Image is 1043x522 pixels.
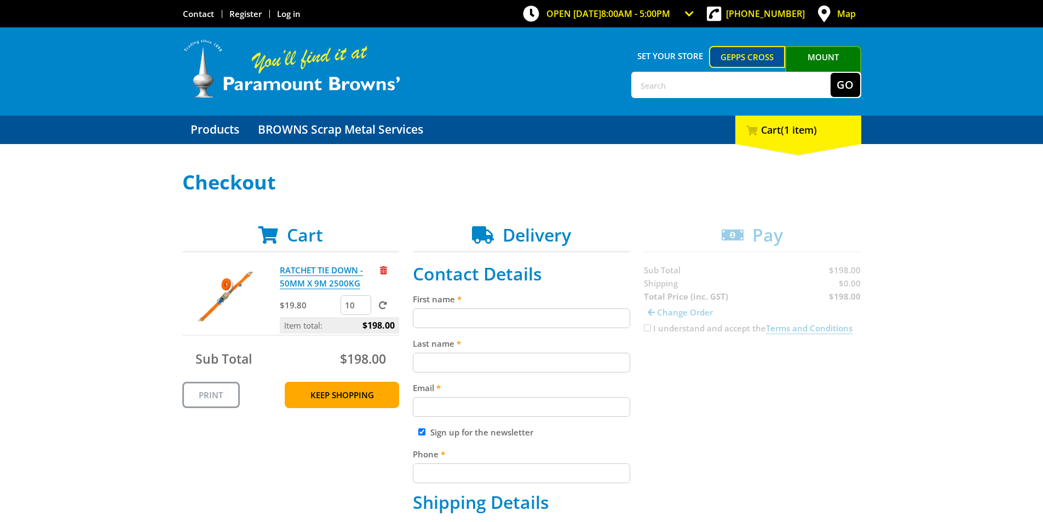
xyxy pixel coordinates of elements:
[362,317,395,334] span: $198.00
[413,308,630,328] input: Please enter your first name.
[182,116,247,144] a: Go to the Products page
[182,382,240,408] a: Print
[503,223,571,246] span: Delivery
[413,353,630,372] input: Please enter your last name.
[193,263,258,329] img: RATCHET TIE DOWN - 50MM X 9M 2500KG
[280,299,338,312] p: $19.80
[430,427,533,438] label: Sign up for the newsletter
[183,8,214,19] a: Go to the Contact page
[413,397,630,417] input: Please enter your email address.
[413,381,630,394] label: Email
[287,223,323,246] span: Cart
[831,73,860,97] button: Go
[781,123,817,136] span: (1 item)
[601,8,670,20] span: 8:00am - 5:00pm
[631,46,710,66] span: Set your store
[709,46,785,68] a: Gepps Cross
[413,448,630,461] label: Phone
[285,382,399,408] a: Keep Shopping
[785,46,861,88] a: Mount [PERSON_NAME]
[182,171,861,193] h1: Checkout
[195,350,252,368] span: Sub Total
[380,265,387,276] a: Remove from cart
[546,8,670,20] span: OPEN [DATE]
[413,492,630,513] h2: Shipping Details
[632,73,831,97] input: Search
[277,8,301,19] a: Log in
[229,8,262,19] a: Go to the registration page
[280,265,363,289] a: RATCHET TIE DOWN - 50MM X 9M 2500KG
[250,116,431,144] a: Go to the BROWNS Scrap Metal Services page
[413,292,630,306] label: First name
[413,263,630,284] h2: Contact Details
[280,317,399,334] p: Item total:
[182,38,401,99] img: Paramount Browns'
[413,463,630,483] input: Please enter your telephone number.
[340,350,386,368] span: $198.00
[735,116,861,144] div: Cart
[413,337,630,350] label: Last name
